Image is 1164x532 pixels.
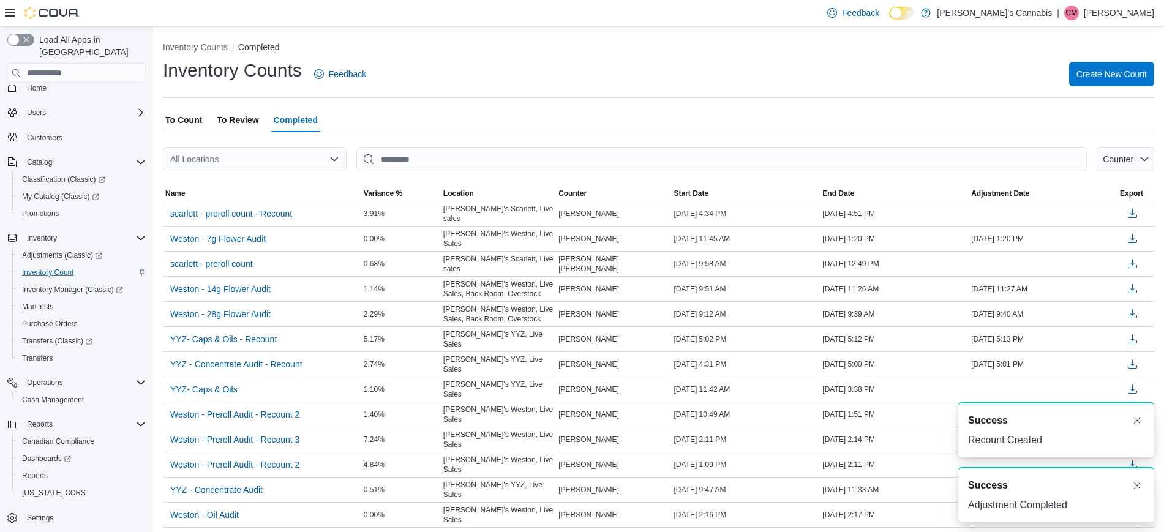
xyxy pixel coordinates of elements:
button: Counter [556,186,671,201]
a: Inventory Count [17,265,79,280]
a: Inventory Manager (Classic) [12,281,151,298]
button: YYZ- Caps & Oils - Recount [165,330,282,348]
input: Dark Mode [889,7,915,20]
span: Load All Apps in [GEOGRAPHIC_DATA] [34,34,146,58]
a: Classification (Classic) [12,171,151,188]
span: [PERSON_NAME] [558,384,619,394]
a: Inventory Manager (Classic) [17,282,128,297]
div: [DATE] 9:12 AM [671,307,820,321]
span: Adjustments (Classic) [17,248,146,263]
button: Inventory Counts [163,42,228,52]
div: Carlos Munoz [1064,6,1079,20]
span: Adjustments (Classic) [22,250,102,260]
span: Inventory [22,231,146,245]
div: 0.00% [361,231,441,246]
span: Purchase Orders [22,319,78,329]
span: [US_STATE] CCRS [22,488,86,498]
span: Settings [22,510,146,525]
span: Success [968,478,1008,493]
div: [DATE] 2:11 PM [820,457,969,472]
div: 0.68% [361,257,441,271]
a: Adjustments (Classic) [12,247,151,264]
span: Inventory Count [22,268,74,277]
span: Dashboards [22,454,71,463]
div: [DATE] 4:51 PM [820,206,969,221]
div: [DATE] 1:20 PM [969,231,1117,246]
div: [DATE] 5:13 PM [969,332,1117,347]
button: Purchase Orders [12,315,151,332]
span: To Count [165,108,202,132]
span: Dashboards [17,451,146,466]
span: Reports [27,419,53,429]
button: Catalog [2,154,151,171]
span: Manifests [17,299,146,314]
div: 1.10% [361,382,441,397]
a: Reports [17,468,53,483]
span: Operations [22,375,146,390]
span: Create New Count [1076,68,1147,80]
span: Manifests [22,302,53,312]
span: End Date [822,189,854,198]
span: Export [1120,189,1143,198]
button: Reports [2,416,151,433]
span: Inventory Count [17,265,146,280]
div: 5.17% [361,332,441,347]
a: Customers [22,130,67,145]
button: Cash Management [12,391,151,408]
div: [DATE] 11:26 AM [820,282,969,296]
button: Dismiss toast [1130,413,1144,428]
span: [PERSON_NAME] [PERSON_NAME] [558,254,669,274]
button: Reports [22,417,58,432]
button: End Date [820,186,969,201]
div: [PERSON_NAME]'s Scarlett, Live sales [441,201,556,226]
button: Home [2,78,151,96]
button: Weston - Preroll Audit - Recount 2 [165,455,304,474]
span: My Catalog (Classic) [17,189,146,204]
div: [DATE] 11:42 AM [671,382,820,397]
button: Location [441,186,556,201]
span: Adjustment Date [971,189,1029,198]
span: Transfers [17,351,146,365]
span: CM [1066,6,1078,20]
span: Users [22,105,146,120]
button: Manifests [12,298,151,315]
span: Home [27,83,47,93]
a: Cash Management [17,392,89,407]
div: [DATE] 5:01 PM [969,357,1117,372]
div: Notification [968,413,1144,428]
button: Weston - Oil Audit [165,506,244,524]
button: [US_STATE] CCRS [12,484,151,501]
span: scarlett - preroll count [170,258,253,270]
div: Notification [968,478,1144,493]
span: [PERSON_NAME] [558,460,619,470]
span: Weston - 7g Flower Audit [170,233,266,245]
span: Cash Management [17,392,146,407]
button: Canadian Compliance [12,433,151,450]
a: Transfers [17,351,58,365]
span: Transfers (Classic) [17,334,146,348]
span: Reports [22,417,146,432]
button: Weston - 7g Flower Audit [165,230,271,248]
div: 0.00% [361,508,441,522]
a: Feedback [822,1,884,25]
span: YYZ- Caps & Oils - Recount [170,333,277,345]
a: Adjustments (Classic) [17,248,107,263]
div: [DATE] 11:27 AM [969,282,1117,296]
span: Promotions [22,209,59,219]
a: Home [22,81,51,96]
span: Reports [17,468,146,483]
div: [PERSON_NAME]'s Scarlett, Live sales [441,252,556,276]
p: | [1057,6,1059,20]
span: [PERSON_NAME] [558,359,619,369]
span: Classification (Classic) [22,174,105,184]
div: [PERSON_NAME]'s Weston, Live Sales, Back Room, Overstock [441,302,556,326]
div: [DATE] 9:39 AM [820,307,969,321]
div: [PERSON_NAME]'s YYZ, Live Sales [441,327,556,351]
span: Transfers [22,353,53,363]
span: Inventory Manager (Classic) [22,285,123,294]
input: This is a search bar. After typing your query, hit enter to filter the results lower in the page. [356,147,1087,171]
div: [DATE] 5:02 PM [671,332,820,347]
div: [DATE] 1:09 PM [671,457,820,472]
span: Canadian Compliance [22,436,94,446]
button: Users [2,104,151,121]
